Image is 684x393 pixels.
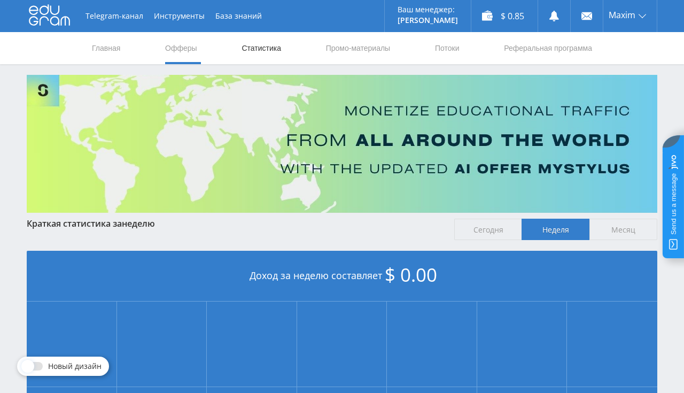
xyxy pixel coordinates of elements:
[240,32,282,64] a: Статистика
[91,32,121,64] a: Главная
[454,219,522,240] span: Сегодня
[122,218,155,229] span: неделю
[48,362,102,371] span: Новый дизайн
[164,32,198,64] a: Офферы
[609,11,635,19] span: Maxim
[385,262,437,287] span: $ 0.00
[27,75,657,213] img: Banner
[503,32,593,64] a: Реферальная программа
[27,219,444,228] div: Краткая статистика за
[589,219,657,240] span: Месяц
[398,5,458,14] p: Ваш менеджер:
[398,16,458,25] p: [PERSON_NAME]
[27,251,657,302] div: Доход за неделю составляет
[434,32,461,64] a: Потоки
[325,32,391,64] a: Промо-материалы
[522,219,589,240] span: Неделя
